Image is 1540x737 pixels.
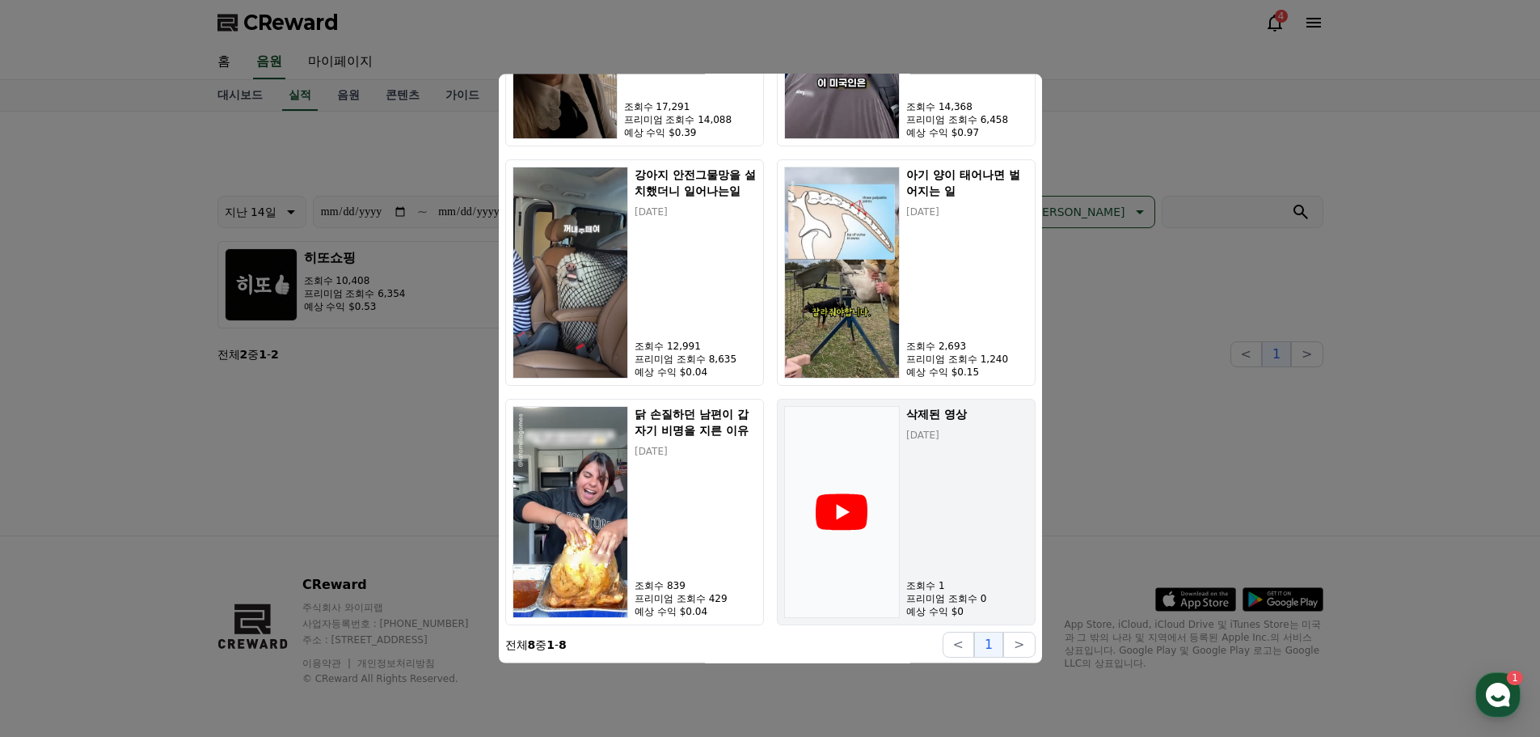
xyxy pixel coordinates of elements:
[499,74,1042,663] div: modal
[635,205,756,218] p: [DATE]
[906,125,1027,138] p: 예상 수익 $0.97
[505,159,764,385] button: 강아지 안전그물망을 설치했더니 일어나는일 강아지 안전그물망을 설치했더니 일어나는일 [DATE] 조회수 12,991 프리미엄 조회수 8,635 예상 수익 $0.04
[635,444,756,457] p: [DATE]
[906,112,1027,125] p: 프리미엄 조회수 6,458
[624,112,757,125] p: 프리미엄 조회수 14,088
[546,637,555,650] strong: 1
[5,513,107,553] a: 홈
[505,636,567,652] p: 전체 중 -
[943,631,974,657] button: <
[906,205,1027,218] p: [DATE]
[148,538,167,551] span: 대화
[635,578,756,591] p: 조회수 839
[250,537,269,550] span: 설정
[107,513,209,553] a: 1대화
[635,405,756,438] h5: 닭 손질하던 남편이 갑자기 비명을 지른 이유
[505,398,764,625] button: 닭 손질하던 남편이 갑자기 비명을 지른 이유 닭 손질하던 남편이 갑자기 비명을 지른 이유 [DATE] 조회수 839 프리미엄 조회수 429 예상 수익 $0.04
[513,166,629,378] img: 강아지 안전그물망을 설치했더니 일어나는일
[209,513,310,553] a: 설정
[528,637,536,650] strong: 8
[906,405,1027,421] h5: 삭제된 영상
[164,512,170,525] span: 1
[906,166,1027,198] h5: 아기 양이 태어나면 벌어지는 일
[51,537,61,550] span: 홈
[1003,631,1035,657] button: >
[777,159,1036,385] button: 아기 양이 태어나면 벌어지는 일 아기 양이 태어나면 벌어지는 일 [DATE] 조회수 2,693 프리미엄 조회수 1,240 예상 수익 $0.15
[559,637,567,650] strong: 8
[635,365,756,378] p: 예상 수익 $0.04
[635,166,756,198] h5: 강아지 안전그물망을 설치했더니 일어나는일
[635,339,756,352] p: 조회수 12,991
[513,405,629,617] img: 닭 손질하던 남편이 갑자기 비명을 지른 이유
[906,591,1027,604] p: 프리미엄 조회수 0
[784,166,901,378] img: 아기 양이 태어나면 벌어지는 일
[635,591,756,604] p: 프리미엄 조회수 429
[635,604,756,617] p: 예상 수익 $0.04
[906,352,1027,365] p: 프리미엄 조회수 1,240
[974,631,1003,657] button: 1
[624,100,757,112] p: 조회수 17,291
[624,125,757,138] p: 예상 수익 $0.39
[777,398,1036,625] button: 삭제된 영상 [DATE] 조회수 1 프리미엄 조회수 0 예상 수익 $0
[906,339,1027,352] p: 조회수 2,693
[906,604,1027,617] p: 예상 수익 $0
[906,428,1027,441] p: [DATE]
[635,352,756,365] p: 프리미엄 조회수 8,635
[906,578,1027,591] p: 조회수 1
[906,365,1027,378] p: 예상 수익 $0.15
[906,100,1027,112] p: 조회수 14,368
